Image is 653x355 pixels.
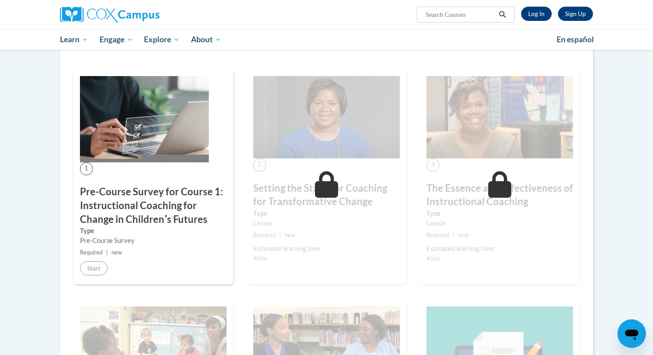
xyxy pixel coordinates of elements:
[558,7,593,21] a: Register
[426,182,573,209] h3: The Essence and Effectiveness of Instructional Coaching
[253,182,400,209] h3: Setting the Stage for Coaching for Transformative Change
[80,76,209,162] img: Course Image
[458,232,469,238] span: new
[138,29,185,50] a: Explore
[453,232,454,238] span: |
[279,232,281,238] span: |
[47,29,606,50] div: Main menu
[253,158,266,171] span: 2
[253,244,400,254] div: Estimated learning time:
[426,76,573,159] img: Course Image
[80,185,227,226] h3: Pre-Course Survey for Course 1: Instructional Coaching for Change in Childrenʹs Futures
[80,236,227,246] div: Pre-Course Survey
[426,232,449,238] span: Required
[253,218,400,228] div: Lesson
[94,29,139,50] a: Engage
[60,7,229,23] a: Cox Campus
[60,7,159,23] img: Cox Campus
[100,34,133,45] span: Engage
[106,249,108,256] span: |
[426,158,439,171] span: 3
[551,30,600,49] a: En español
[191,34,221,45] span: About
[285,232,295,238] span: new
[617,319,646,348] iframe: Button to launch messaging window
[253,254,267,262] span: 40m
[80,226,227,236] label: Type
[426,209,573,218] label: Type
[111,249,122,256] span: new
[144,34,179,45] span: Explore
[253,232,276,238] span: Required
[426,244,573,254] div: Estimated learning time:
[80,249,103,256] span: Required
[425,9,496,20] input: Search Courses
[60,34,88,45] span: Learn
[253,76,400,159] img: Course Image
[426,254,440,262] span: 45m
[54,29,94,50] a: Learn
[557,35,594,44] span: En español
[80,261,108,275] button: Start
[521,7,552,21] a: Log In
[185,29,227,50] a: About
[253,209,400,218] label: Type
[426,218,573,228] div: Lesson
[496,9,509,20] button: Search
[80,162,93,175] span: 1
